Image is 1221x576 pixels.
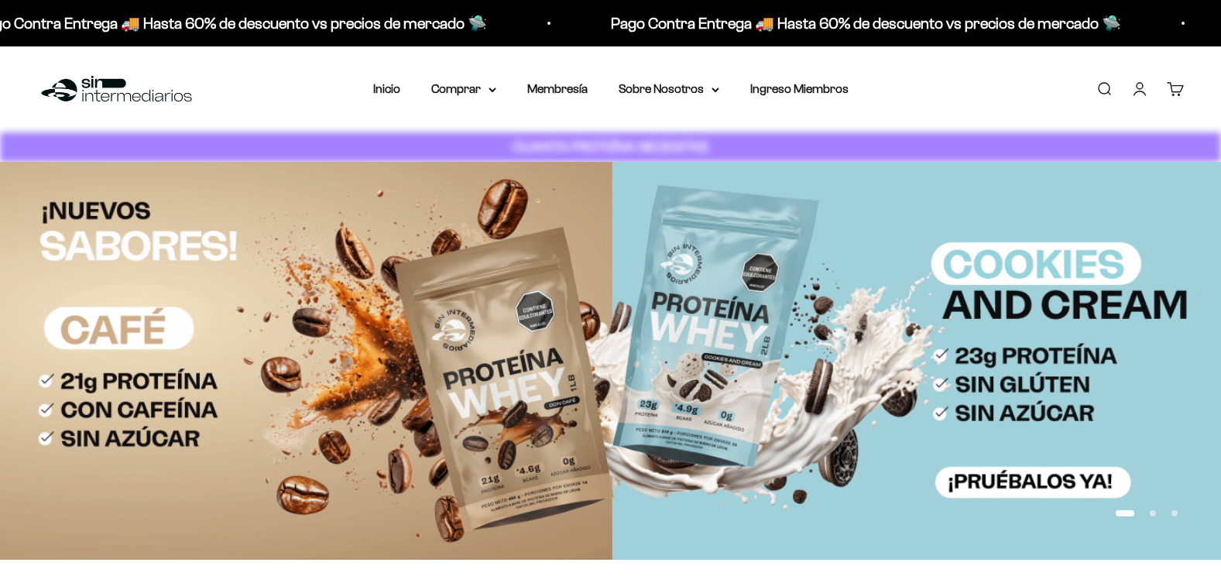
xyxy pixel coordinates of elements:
strong: CUANTA PROTEÍNA NECESITAS [513,139,708,155]
a: Inicio [373,82,400,95]
a: Membresía [527,82,588,95]
a: Ingreso Miembros [750,82,849,95]
summary: Sobre Nosotros [619,79,719,99]
p: Pago Contra Entrega 🚚 Hasta 60% de descuento vs precios de mercado 🛸 [534,11,1044,36]
summary: Comprar [431,79,496,99]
